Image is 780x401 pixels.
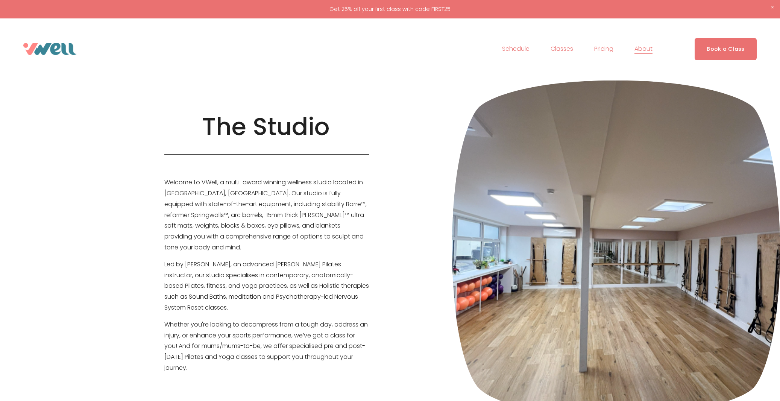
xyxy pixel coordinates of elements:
p: Welcome to VWell, a multi-award winning wellness studio located in [GEOGRAPHIC_DATA], [GEOGRAPHIC... [164,177,369,253]
a: Pricing [594,43,613,55]
a: folder dropdown [551,43,573,55]
a: Book a Class [695,38,757,60]
a: Schedule [502,43,530,55]
span: About [634,44,653,55]
p: Led by [PERSON_NAME], an advanced [PERSON_NAME] Pilates instructor, our studio specialises in con... [164,259,369,313]
p: Whether you're looking to decompress from a tough day, address an injury, or enhance your sports ... [164,319,369,374]
img: VWell [23,43,77,55]
span: Classes [551,44,573,55]
a: folder dropdown [634,43,653,55]
h1: The Studio [202,112,331,142]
